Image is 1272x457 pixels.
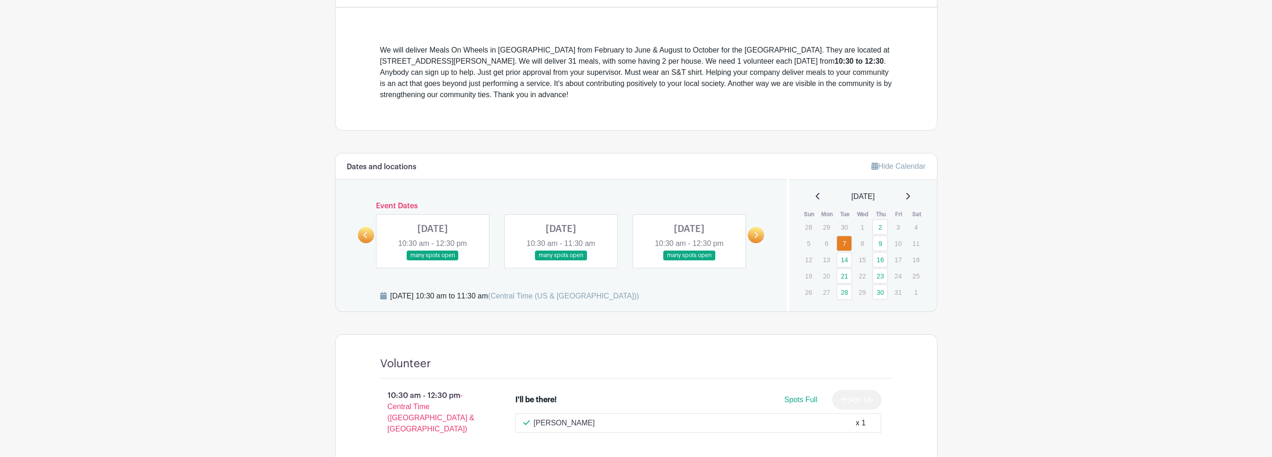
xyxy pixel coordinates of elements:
p: 11 [908,236,923,251]
p: 10 [890,236,906,251]
span: (Central Time (US & [GEOGRAPHIC_DATA])) [488,292,639,300]
a: 2 [872,219,888,235]
p: 1 [908,285,923,299]
h6: Event Dates [374,202,748,211]
th: Fri [890,210,908,219]
p: 5 [801,236,816,251]
p: 17 [890,252,906,267]
p: 31 [890,285,906,299]
th: Mon [818,210,837,219]
p: 29 [855,285,870,299]
h4: Volunteer [380,357,431,371]
p: 6 [819,236,834,251]
th: Wed [854,210,872,219]
p: 24 [890,269,906,283]
span: [DATE] [851,191,875,202]
strong: 10:30 to 12:30 [835,57,884,65]
a: 28 [837,285,852,300]
p: 30 [837,220,852,234]
p: 8 [855,236,870,251]
span: Spots Full [784,396,817,404]
div: x 1 [856,417,865,429]
span: - Central Time ([GEOGRAPHIC_DATA] & [GEOGRAPHIC_DATA]) [388,391,475,433]
p: 15 [855,252,870,267]
a: 9 [872,236,888,251]
th: Tue [836,210,854,219]
th: Thu [872,210,890,219]
h6: Dates and locations [347,163,416,172]
p: [PERSON_NAME] [534,417,595,429]
p: 19 [801,269,816,283]
p: 22 [855,269,870,283]
a: Hide Calendar [871,162,925,170]
p: 18 [908,252,923,267]
th: Sat [908,210,926,219]
div: I'll be there! [515,394,557,405]
p: 26 [801,285,816,299]
a: 14 [837,252,852,267]
th: Sun [800,210,818,219]
a: 23 [872,268,888,284]
p: 10:30 am - 12:30 pm [365,386,501,438]
p: 3 [890,220,906,234]
a: 16 [872,252,888,267]
p: 4 [908,220,923,234]
a: 7 [837,236,852,251]
p: 12 [801,252,816,267]
p: 28 [801,220,816,234]
p: 29 [819,220,834,234]
a: 21 [837,268,852,284]
p: 27 [819,285,834,299]
p: 20 [819,269,834,283]
p: 13 [819,252,834,267]
p: 25 [908,269,923,283]
div: [DATE] 10:30 am to 11:30 am [390,291,639,302]
p: 1 [855,220,870,234]
a: 30 [872,285,888,300]
div: We will deliver Meals On Wheels in [GEOGRAPHIC_DATA] from February to June & August to October fo... [380,45,892,100]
